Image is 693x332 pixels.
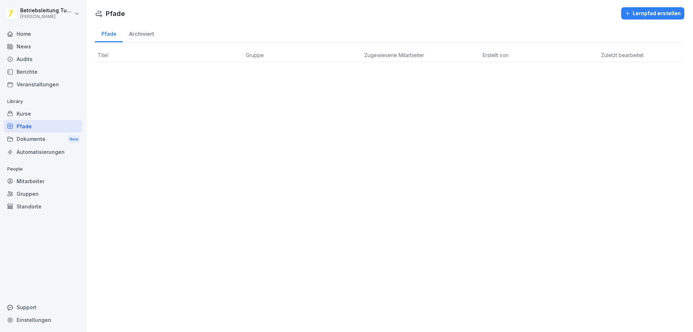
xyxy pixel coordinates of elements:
a: Kurse [4,107,82,120]
a: Audits [4,53,82,65]
div: Dokumente [4,133,82,146]
a: Pfade [4,120,82,133]
a: Einstellungen [4,314,82,326]
h1: Pfade [106,9,125,18]
a: Automatisierungen [4,146,82,158]
a: Veranstaltungen [4,78,82,91]
a: DokumenteNew [4,133,82,146]
button: Lernpfad erstellen [621,7,684,20]
a: Mitarbeiter [4,175,82,187]
th: Gruppe [243,48,361,62]
a: Standorte [4,200,82,213]
span: Zuletzt bearbeitet [601,52,644,58]
a: Archiviert [123,24,160,42]
p: [PERSON_NAME] [20,14,73,19]
a: Pfade [95,24,123,42]
div: Support [4,301,82,314]
span: Titel [98,52,108,58]
div: New [68,135,80,143]
p: Betriebsleitung Turnhalle [20,8,73,14]
span: Zugewiesene Mitarbeiter [364,52,424,58]
a: Gruppen [4,187,82,200]
a: Berichte [4,65,82,78]
p: People [4,163,82,175]
a: News [4,40,82,53]
p: Library [4,96,82,107]
span: Erstellt von [483,52,509,58]
a: Home [4,27,82,40]
div: Lernpfad erstellen [625,9,681,17]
